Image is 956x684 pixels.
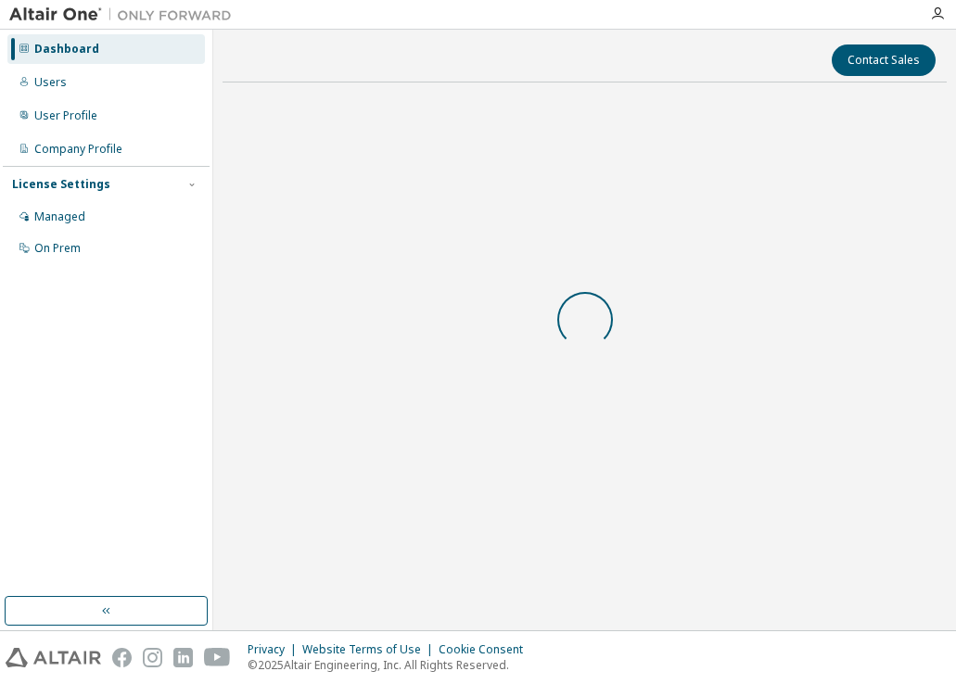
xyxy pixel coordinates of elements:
div: License Settings [12,177,110,192]
div: User Profile [34,108,97,123]
div: Website Terms of Use [302,642,439,657]
img: youtube.svg [204,648,231,667]
div: Privacy [248,642,302,657]
div: On Prem [34,241,81,256]
div: Company Profile [34,142,122,157]
div: Cookie Consent [439,642,534,657]
div: Dashboard [34,42,99,57]
img: linkedin.svg [173,648,193,667]
img: Altair One [9,6,241,24]
p: © 2025 Altair Engineering, Inc. All Rights Reserved. [248,657,534,673]
img: instagram.svg [143,648,162,667]
img: facebook.svg [112,648,132,667]
div: Users [34,75,67,90]
img: altair_logo.svg [6,648,101,667]
div: Managed [34,209,85,224]
button: Contact Sales [832,44,936,76]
